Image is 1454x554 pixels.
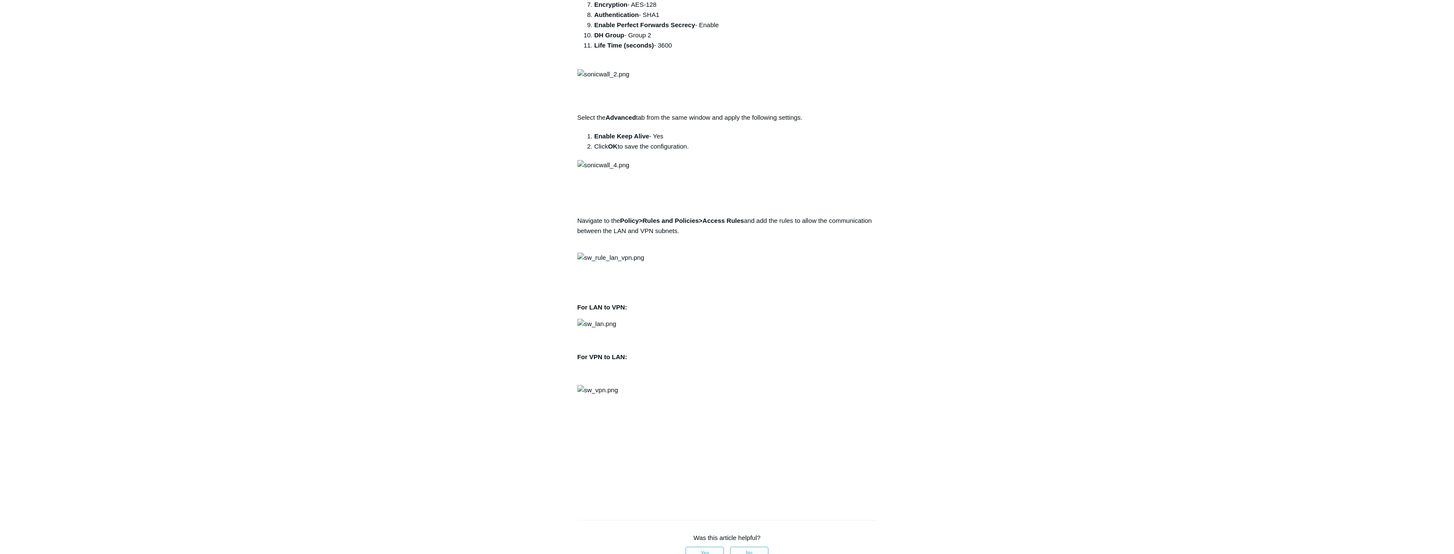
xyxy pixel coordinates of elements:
img: sonicwall_4.png [577,160,630,170]
img: sw_rule_lan_vpn.png [577,253,644,263]
strong: Policy>Rules and Policies>Access Rules [620,217,744,224]
span: Was this article helpful? [694,534,761,541]
img: sw_lan.png [577,319,616,329]
li: - Group 2 [594,30,877,40]
strong: Encryption [594,1,627,8]
strong: Authentication [594,11,639,18]
li: - Yes [594,131,877,141]
strong: DH Group [594,31,624,39]
p: Navigate to the and add the rules to allow the communication between the LAN and VPN subnets. [577,216,877,246]
li: Click to save the configuration. [594,141,877,152]
strong: For VPN to LAN: [577,353,627,360]
li: - 3600 [594,40,877,61]
strong: Advanced [605,114,636,121]
img: sonicwall_2.png [577,69,630,79]
img: sw_vpn.png [577,385,618,395]
li: - SHA1 [594,10,877,20]
strong: Enable Keep Alive [594,132,650,140]
strong: OK [608,143,618,150]
p: Select the tab from the same window and apply the following settings. [577,112,877,123]
li: - Enable [594,20,877,30]
strong: Life Time (seconds) [594,42,654,49]
strong: Enable Perfect Forwards Secrecy [594,21,695,28]
strong: For LAN to VPN: [577,304,627,311]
